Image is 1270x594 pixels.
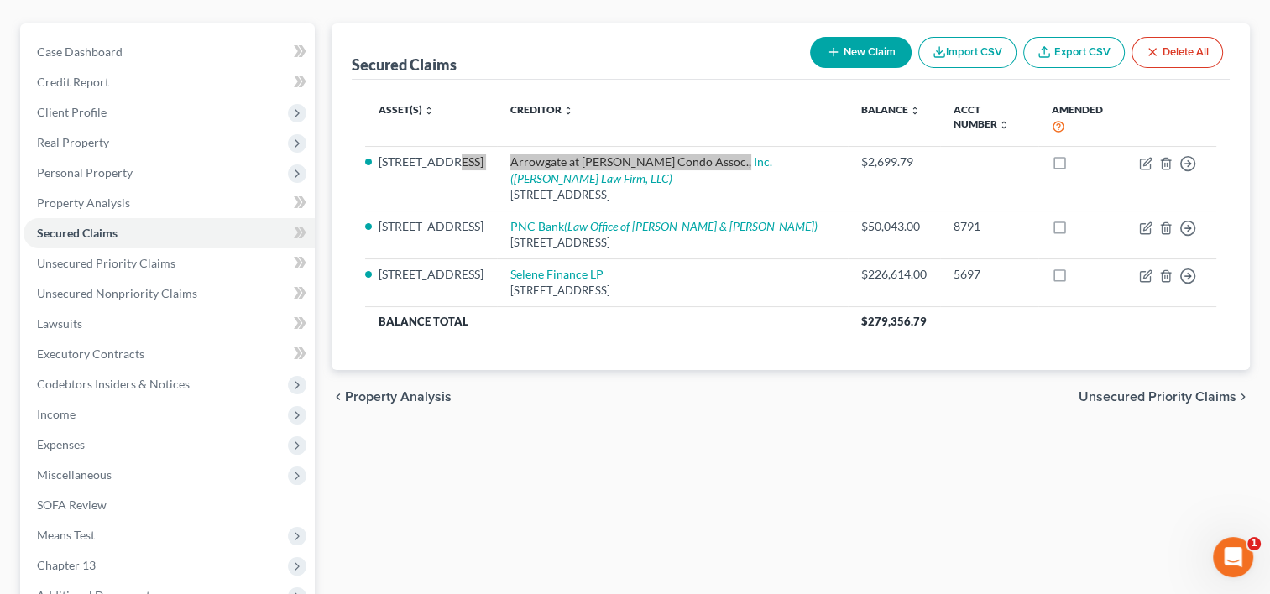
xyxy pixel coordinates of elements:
i: chevron_right [1236,390,1250,404]
th: Balance Total [365,306,848,336]
a: Creditor unfold_more [510,103,573,116]
span: Income [37,407,76,421]
a: SOFA Review [24,490,315,520]
a: PNC Bank(Law Office of [PERSON_NAME] & [PERSON_NAME]) [510,219,818,233]
div: $2,699.79 [861,154,927,170]
a: Credit Report [24,67,315,97]
div: Secured Claims [352,55,457,75]
button: New Claim [810,37,912,68]
a: Property Analysis [24,188,315,218]
a: Acct Number unfold_more [954,103,1009,130]
button: Import CSV [918,37,1017,68]
span: Miscellaneous [37,467,112,482]
div: 8791 [954,218,1025,235]
th: Amended [1038,93,1126,146]
i: unfold_more [999,120,1009,130]
span: Unsecured Nonpriority Claims [37,286,197,300]
a: Case Dashboard [24,37,315,67]
a: Balance unfold_more [861,103,920,116]
i: unfold_more [910,106,920,116]
span: Real Property [37,135,109,149]
span: Client Profile [37,105,107,119]
span: Credit Report [37,75,109,89]
span: SOFA Review [37,498,107,512]
div: [STREET_ADDRESS] [510,187,834,203]
span: Expenses [37,437,85,451]
a: Lawsuits [24,309,315,339]
i: (Law Office of [PERSON_NAME] & [PERSON_NAME]) [564,219,818,233]
span: Chapter 13 [37,558,96,572]
span: 1 [1247,537,1261,550]
div: [STREET_ADDRESS] [510,283,834,299]
span: Property Analysis [37,195,130,210]
div: [STREET_ADDRESS] [510,235,834,251]
iframe: Intercom live chat [1213,537,1253,577]
span: Unsecured Priority Claims [37,256,175,270]
button: chevron_left Property Analysis [332,390,452,404]
i: unfold_more [563,106,573,116]
span: Means Test [37,528,95,542]
button: Unsecured Priority Claims chevron_right [1079,390,1250,404]
a: Secured Claims [24,218,315,248]
a: Unsecured Nonpriority Claims [24,279,315,309]
a: Export CSV [1023,37,1125,68]
span: Personal Property [37,165,133,180]
div: 5697 [954,266,1025,283]
li: [STREET_ADDRESS] [379,218,483,235]
span: Case Dashboard [37,44,123,59]
span: Secured Claims [37,226,118,240]
i: chevron_left [332,390,345,404]
div: $226,614.00 [861,266,927,283]
span: Codebtors Insiders & Notices [37,377,190,391]
li: [STREET_ADDRESS] [379,154,483,170]
i: unfold_more [424,106,434,116]
span: Lawsuits [37,316,82,331]
i: ([PERSON_NAME] Law Firm, LLC) [510,171,672,185]
a: Selene Finance LP [510,267,604,281]
span: Executory Contracts [37,346,144,361]
li: [STREET_ADDRESS] [379,266,483,283]
a: Unsecured Priority Claims [24,248,315,279]
a: Asset(s) unfold_more [379,103,434,116]
span: Property Analysis [345,390,452,404]
a: Arrowgate at [PERSON_NAME] Condo Assoc., Inc.([PERSON_NAME] Law Firm, LLC) [510,154,772,185]
a: Executory Contracts [24,339,315,369]
span: Unsecured Priority Claims [1079,390,1236,404]
button: Delete All [1132,37,1223,68]
span: $279,356.79 [861,315,927,328]
div: $50,043.00 [861,218,927,235]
